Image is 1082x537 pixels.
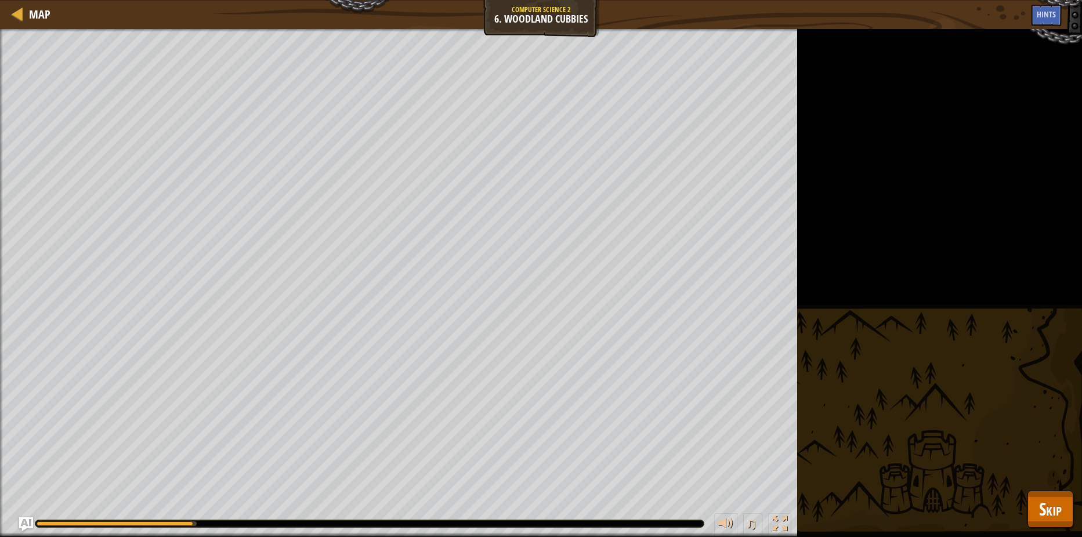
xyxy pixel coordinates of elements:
button: Skip [1027,491,1073,528]
button: Toggle fullscreen [768,513,791,537]
span: Map [29,6,50,22]
button: Adjust volume [714,513,737,537]
span: ♫ [746,515,757,532]
span: Hints [1037,9,1056,20]
span: Skip [1039,497,1062,521]
button: ♫ [743,513,763,537]
button: Ask AI [19,517,33,531]
a: Map [23,6,50,22]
